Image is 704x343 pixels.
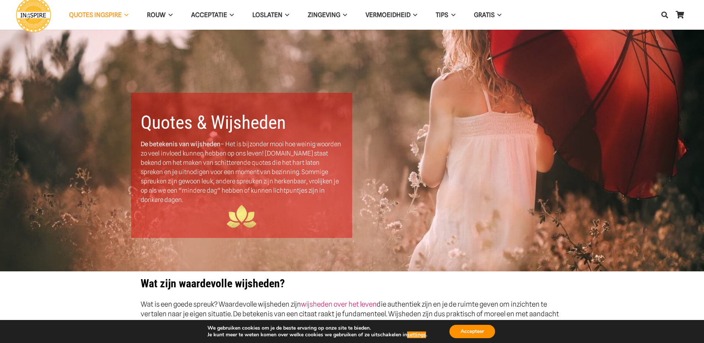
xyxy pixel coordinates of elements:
[298,6,356,24] a: ZingevingZingeving Menu
[448,6,455,24] span: TIPS Menu
[191,11,227,19] span: Acceptatie
[122,6,128,24] span: QUOTES INGSPIRE Menu
[141,140,341,203] span: – Het is bijzonder mooi hoe weinig woorden zo veel invloed kunnen hebben op ons leven! [DOMAIN_NA...
[282,6,289,24] span: Loslaten Menu
[141,140,220,148] strong: De betekenis van wijsheden
[69,11,122,19] span: QUOTES INGSPIRE
[410,6,417,24] span: VERMOEIDHEID Menu
[340,6,347,24] span: Zingeving Menu
[495,6,501,24] span: GRATIS Menu
[207,331,427,338] p: Je kunt meer te weten komen over welke cookies we gebruiken of ze uitschakelen in .
[474,11,495,19] span: GRATIS
[243,6,298,24] a: LoslatenLoslaten Menu
[138,6,181,24] a: ROUWROUW Menu
[227,6,234,24] span: Acceptatie Menu
[449,325,495,338] button: Accepteer
[227,205,256,229] img: ingspire
[166,6,172,24] span: ROUW Menu
[301,300,377,308] a: wijsheden over het leven
[60,6,138,24] a: QUOTES INGSPIREQUOTES INGSPIRE Menu
[147,11,166,19] span: ROUW
[366,11,410,19] span: VERMOEIDHEID
[657,6,672,24] a: Zoeken
[308,11,340,19] span: Zingeving
[207,325,427,331] p: We gebruiken cookies om je de beste ervaring op onze site te bieden.
[141,300,559,337] span: Wat is een goede spreuk? Waardevolle wijsheden zijn die authentiek zijn en je de ruimte geven om ...
[465,6,511,24] a: GRATISGRATIS Menu
[436,11,448,19] span: TIPS
[356,6,426,24] a: VERMOEIDHEIDVERMOEIDHEID Menu
[141,277,285,290] strong: Wat zijn waardevolle wijsheden?
[426,6,464,24] a: TIPSTIPS Menu
[182,6,243,24] a: AcceptatieAcceptatie Menu
[141,112,286,133] b: Quotes & Wijsheden
[407,331,426,338] button: settings
[252,11,282,19] span: Loslaten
